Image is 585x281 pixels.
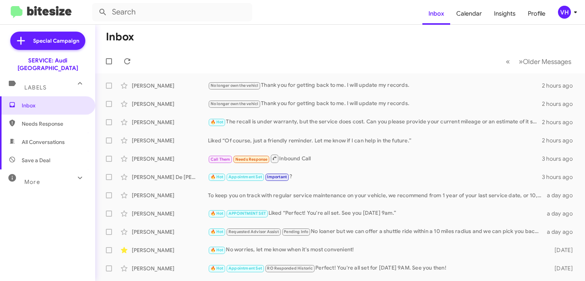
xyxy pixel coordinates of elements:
[208,192,545,199] div: To keep you on track with regular service maintenance on your vehicle, we recommend from 1 year o...
[542,118,579,126] div: 2 hours ago
[10,32,85,50] a: Special Campaign
[211,101,259,106] span: No longer own the vehicl
[208,137,542,144] div: Liked “Of course, just a friendly reminder. Let me know if I can help in the future.”
[229,174,262,179] span: Appointment Set
[545,246,579,254] div: [DATE]
[92,3,252,21] input: Search
[545,228,579,236] div: a day ago
[211,120,224,125] span: 🔥 Hot
[132,155,208,163] div: [PERSON_NAME]
[229,266,262,271] span: Appointment Set
[235,157,268,162] span: Needs Response
[211,247,224,252] span: 🔥 Hot
[522,3,551,25] a: Profile
[542,82,579,89] div: 2 hours ago
[132,173,208,181] div: [PERSON_NAME] De [PERSON_NAME]
[208,209,545,218] div: Liked “Perfect! You're all set. See you [DATE] 9am.”
[501,54,515,69] button: Previous
[542,173,579,181] div: 3 hours ago
[267,266,313,271] span: RO Responded Historic
[208,99,542,108] div: Thank you for getting back to me. I will update my records.
[208,227,545,236] div: No loaner but we can offer a shuttle ride within a 10 miles radius and we can pick you back up wh...
[542,100,579,108] div: 2 hours ago
[33,37,79,45] span: Special Campaign
[22,120,86,128] span: Needs Response
[132,100,208,108] div: [PERSON_NAME]
[208,81,542,90] div: Thank you for getting back to me. I will update my records.
[132,210,208,217] div: [PERSON_NAME]
[132,265,208,272] div: [PERSON_NAME]
[211,229,224,234] span: 🔥 Hot
[551,6,577,19] button: VH
[132,192,208,199] div: [PERSON_NAME]
[24,84,46,91] span: Labels
[229,229,279,234] span: Requested Advisor Assist
[132,82,208,89] div: [PERSON_NAME]
[208,154,542,163] div: Inbound Call
[488,3,522,25] a: Insights
[284,229,308,234] span: Pending Info
[545,210,579,217] div: a day ago
[211,157,230,162] span: Call Them
[519,57,523,66] span: »
[22,156,50,164] span: Save a Deal
[422,3,450,25] a: Inbox
[211,211,224,216] span: 🔥 Hot
[558,6,571,19] div: VH
[542,155,579,163] div: 3 hours ago
[24,179,40,185] span: More
[211,266,224,271] span: 🔥 Hot
[22,138,65,146] span: All Conversations
[208,172,542,181] div: ?
[132,246,208,254] div: [PERSON_NAME]
[132,118,208,126] div: [PERSON_NAME]
[106,31,134,43] h1: Inbox
[514,54,576,69] button: Next
[208,118,542,126] div: The recall is under warranty, but the service does cost. Can you please provide your current mile...
[545,265,579,272] div: [DATE]
[523,57,571,66] span: Older Messages
[132,228,208,236] div: [PERSON_NAME]
[545,192,579,199] div: a day ago
[506,57,510,66] span: «
[229,211,266,216] span: APPOINTMENT SET
[502,54,576,69] nav: Page navigation example
[450,3,488,25] a: Calendar
[211,174,224,179] span: 🔥 Hot
[267,174,287,179] span: Important
[208,246,545,254] div: No worries, let me know when it's most convenient!
[542,137,579,144] div: 2 hours ago
[22,102,86,109] span: Inbox
[208,264,545,273] div: Perfect! You're all set for [DATE] 9AM. See you then!
[211,83,259,88] span: No longer own the vehicl
[132,137,208,144] div: [PERSON_NAME]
